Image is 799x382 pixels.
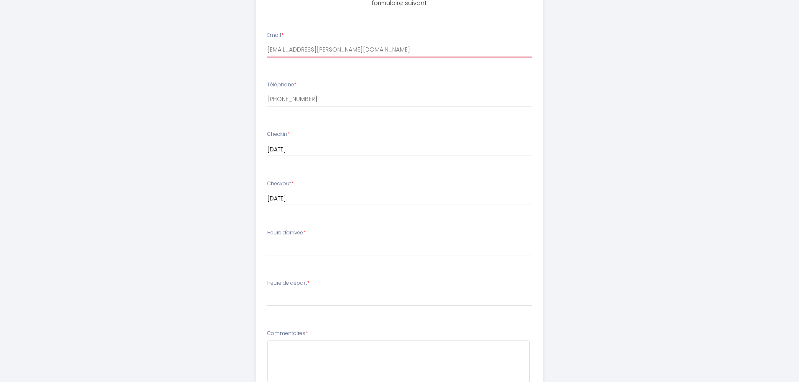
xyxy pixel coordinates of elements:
[267,130,290,138] label: Checkin
[267,229,306,237] label: Heure d'arrivée
[267,330,308,338] label: Commentaires
[267,180,294,188] label: Checkout
[267,31,284,39] label: Email
[267,81,297,89] label: Téléphone
[267,279,310,287] label: Heure de départ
